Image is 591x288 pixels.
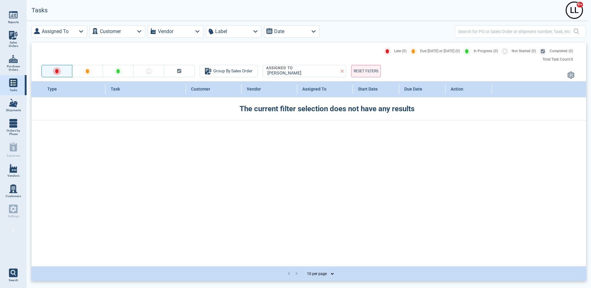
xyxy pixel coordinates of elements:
span: Purchase Orders [5,65,22,72]
legend: Assigned To [266,66,293,70]
button: RESET FILTERS [351,65,381,77]
div: Group By Sales Order [205,67,253,75]
button: Group By Sales Order [200,65,258,77]
img: menu_icon [9,55,18,63]
button: Vendor [148,25,203,38]
label: Label [215,27,227,36]
span: Assigned To [302,87,326,91]
span: Vendors [7,174,19,178]
span: Customer [191,87,210,91]
span: 9+ [576,2,583,8]
label: Date [274,27,284,36]
span: Orders by Phase [5,129,22,136]
img: menu_icon [9,99,18,107]
span: Start Date [358,87,378,91]
img: menu_icon [9,78,18,87]
img: menu_icon [9,31,18,40]
span: Completed (0) [550,49,573,53]
label: Vendor [158,27,173,36]
button: Customer [90,25,145,38]
div: L L [567,2,582,18]
img: menu_icon [9,164,18,173]
span: Search [9,278,18,282]
span: Not Started (0) [512,49,536,53]
span: In Progress (0) [474,49,498,53]
nav: pagination navigation [285,270,300,278]
img: menu_icon [9,11,18,19]
span: Vendor [247,87,261,91]
label: Customer [100,27,121,36]
span: Action [451,87,463,91]
input: Search for PO or Sales Order or shipment number, Task, etc. [458,27,573,36]
span: Shipments [6,108,21,112]
span: Late (0) [394,49,406,53]
span: Customers [6,194,21,198]
span: Sales Orders [5,41,22,48]
div: [PERSON_NAME] [266,71,341,76]
span: Reports [8,20,19,24]
button: Date [264,25,320,38]
label: Assigned To [42,27,69,36]
span: Due [DATE] or [DATE] (0) [420,49,460,53]
button: Label [206,25,261,38]
div: Total Task Count: 0 [542,57,573,62]
h2: Tasks [32,7,48,14]
span: Task [111,87,120,91]
span: Due Date [404,87,422,91]
button: Assigned To [32,25,87,38]
img: menu_icon [9,119,18,128]
img: menu_icon [9,184,18,193]
span: Tasks [10,88,17,92]
span: Type [47,87,57,91]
